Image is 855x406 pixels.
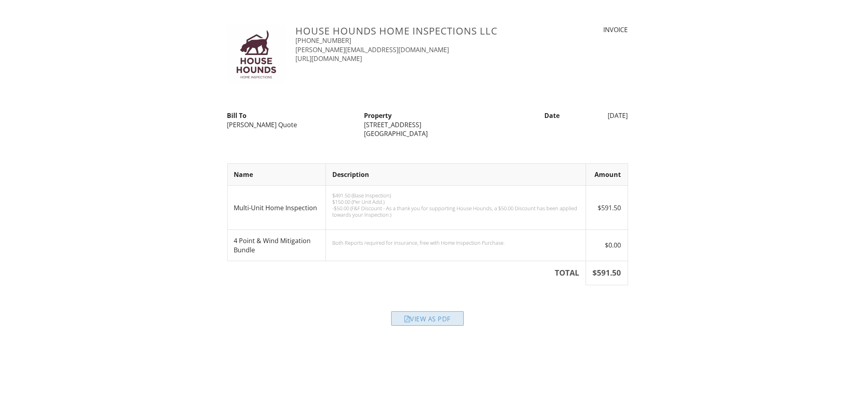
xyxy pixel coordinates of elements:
[391,311,464,326] div: View as PDF
[564,111,633,120] div: [DATE]
[391,316,464,325] a: View as PDF
[227,111,247,120] strong: Bill To
[586,261,628,285] th: $591.50
[496,111,564,120] div: Date
[227,164,325,186] th: Name
[227,25,286,84] img: House_Hounds_Logo_-_Final_-_Cropped.jpg
[332,240,580,246] p: Both Reports required for insurance, free with Home Inspection Purchase.
[295,25,525,36] h3: House Hounds Home Inspections LLC
[234,203,317,212] span: Multi-Unit Home Inspection
[234,236,311,254] span: 4 Point & Wind Mitigation Bundle
[586,230,628,261] td: $0.00
[364,129,491,138] div: [GEOGRAPHIC_DATA]
[332,192,580,218] p: $491.50 (Base Inspection) $150.00 (Per Unit Add.) -$50.00 (F&F Discount - As a thank you for supp...
[227,120,354,129] div: [PERSON_NAME] Quote
[295,36,351,45] a: [PHONE_NUMBER]
[295,54,362,63] a: [URL][DOMAIN_NAME]
[295,45,449,54] a: [PERSON_NAME][EMAIL_ADDRESS][DOMAIN_NAME]
[364,120,491,129] div: [STREET_ADDRESS]
[586,164,628,186] th: Amount
[364,111,392,120] strong: Property
[227,261,586,285] th: TOTAL
[535,25,628,34] div: INVOICE
[586,186,628,230] td: $591.50
[325,164,586,186] th: Description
